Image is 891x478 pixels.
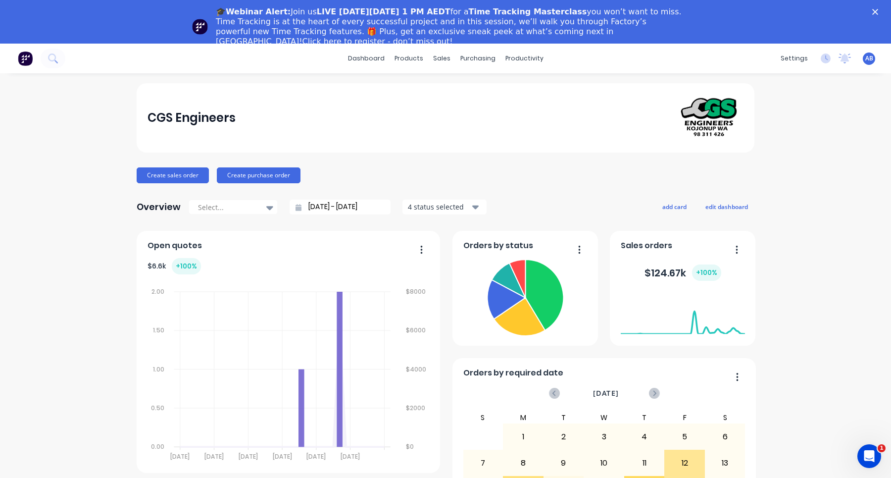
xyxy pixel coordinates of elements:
tspan: 1.00 [152,365,164,373]
div: M [503,412,544,424]
a: dashboard [343,51,390,66]
div: 9 [544,451,584,476]
tspan: [DATE] [204,453,224,461]
b: 🎓Webinar Alert: [216,7,291,16]
tspan: 2.00 [151,287,164,296]
div: 4 status selected [408,202,470,212]
img: Factory [18,51,33,66]
tspan: [DATE] [273,453,292,461]
div: 13 [705,451,745,476]
span: 1 [878,444,886,452]
div: 2 [544,425,584,449]
div: CGS Engineers [148,108,236,128]
tspan: [DATE] [239,453,258,461]
div: sales [428,51,455,66]
tspan: [DATE] [170,453,190,461]
div: T [624,412,665,424]
span: Orders by required date [463,367,563,379]
span: Open quotes [148,240,202,252]
div: 1 [503,425,543,449]
div: 6 [705,425,745,449]
div: Join us for a you won’t want to miss. Time Tracking is at the heart of every successful project a... [216,7,683,47]
tspan: [DATE] [341,453,360,461]
div: S [705,412,745,424]
button: Create purchase order [217,167,300,183]
div: 5 [665,425,704,449]
div: $ 6.6k [148,258,201,274]
tspan: $8000 [406,287,426,296]
img: CGS Engineers [674,87,743,149]
span: [DATE] [593,388,619,399]
div: T [544,412,584,424]
b: Time Tracking Masterclass [469,7,587,16]
span: Sales orders [621,240,672,252]
iframe: Intercom live chat [857,444,881,468]
div: products [390,51,428,66]
div: S [463,412,503,424]
tspan: $6000 [406,326,426,334]
div: + 100 % [172,258,201,274]
span: AB [865,54,873,63]
div: F [664,412,705,424]
div: 3 [584,425,624,449]
div: 10 [584,451,624,476]
div: 7 [463,451,503,476]
div: 12 [665,451,704,476]
div: $ 124.67k [644,265,721,281]
button: edit dashboard [699,200,754,213]
div: purchasing [455,51,500,66]
b: LIVE [DATE][DATE] 1 PM AEDT [317,7,450,16]
div: Close [872,9,882,15]
div: 11 [625,451,664,476]
button: add card [656,200,693,213]
div: W [584,412,624,424]
a: Click here to register - don’t miss out! [302,37,453,46]
div: productivity [500,51,548,66]
tspan: [DATE] [306,453,326,461]
tspan: $0 [406,443,414,451]
tspan: $2000 [406,404,425,412]
tspan: 1.50 [152,326,164,334]
button: Create sales order [137,167,209,183]
div: 8 [503,451,543,476]
div: settings [776,51,813,66]
tspan: 0.50 [150,404,164,412]
div: Overview [137,197,181,217]
img: Profile image for Team [192,19,208,35]
tspan: $4000 [406,365,426,373]
div: + 100 % [692,265,721,281]
tspan: 0.00 [150,443,164,451]
div: 4 [625,425,664,449]
button: 4 status selected [402,200,487,214]
span: Orders by status [463,240,533,252]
